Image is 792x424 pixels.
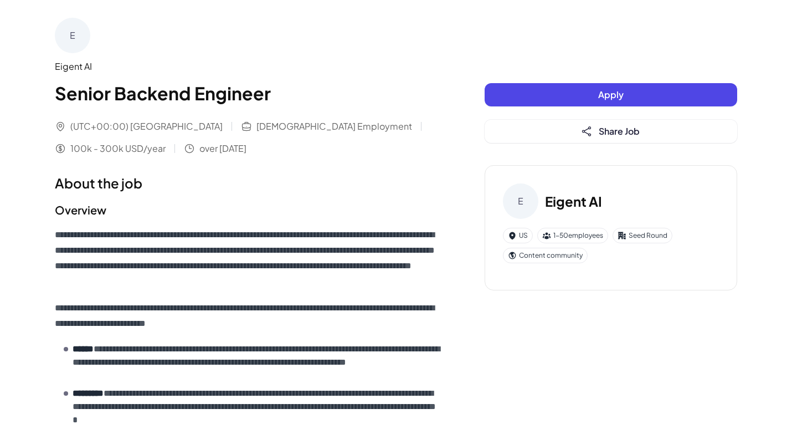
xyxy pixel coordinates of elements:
span: over [DATE] [199,142,246,155]
div: 1-50 employees [537,228,608,243]
h3: Eigent AI [545,191,602,211]
div: Eigent AI [55,60,440,73]
div: US [503,228,533,243]
button: Share Job [485,120,737,143]
span: (UTC+00:00) [GEOGRAPHIC_DATA] [70,120,223,133]
span: 100k - 300k USD/year [70,142,166,155]
h1: Senior Backend Engineer [55,80,440,106]
div: Content community [503,248,588,263]
span: Apply [598,89,624,100]
h2: Overview [55,202,440,218]
div: E [55,18,90,53]
div: Seed Round [613,228,672,243]
div: E [503,183,538,219]
span: [DEMOGRAPHIC_DATA] Employment [256,120,412,133]
button: Apply [485,83,737,106]
h1: About the job [55,173,440,193]
span: Share Job [599,125,640,137]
